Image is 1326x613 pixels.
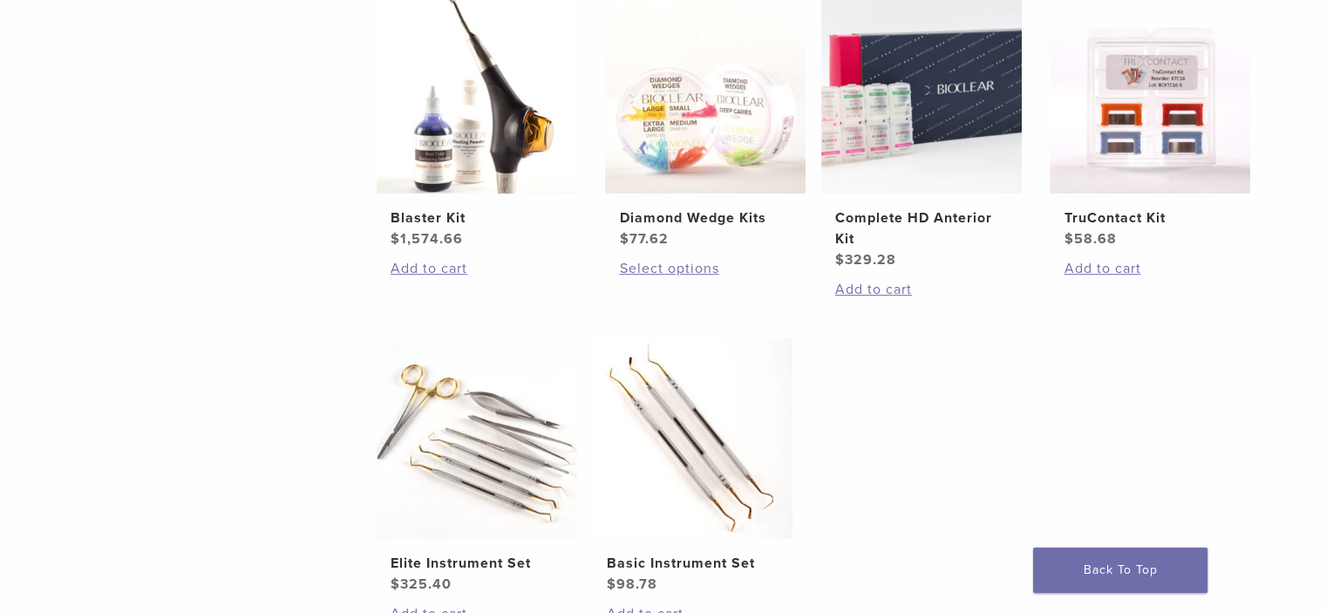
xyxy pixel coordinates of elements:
h2: Basic Instrument Set [606,553,779,574]
h2: Diamond Wedge Kits [619,208,792,228]
span: $ [391,576,400,593]
span: $ [1064,230,1073,248]
a: Select options for “Diamond Wedge Kits” [619,258,792,279]
h2: Blaster Kit [391,208,563,228]
span: $ [391,230,400,248]
span: $ [835,251,845,269]
a: Add to cart: “TruContact Kit” [1064,258,1236,279]
a: Add to cart: “Complete HD Anterior Kit” [835,279,1008,300]
bdi: 58.68 [1064,230,1116,248]
a: Basic Instrument SetBasic Instrument Set $98.78 [591,338,794,595]
bdi: 325.40 [391,576,452,593]
img: Elite Instrument Set [377,338,577,539]
h2: TruContact Kit [1064,208,1236,228]
h2: Complete HD Anterior Kit [835,208,1008,249]
h2: Elite Instrument Set [391,553,563,574]
a: Back To Top [1033,548,1207,593]
a: Elite Instrument SetElite Instrument Set $325.40 [376,338,579,595]
bdi: 329.28 [835,251,896,269]
span: $ [619,230,629,248]
span: $ [606,576,615,593]
bdi: 98.78 [606,576,656,593]
a: Add to cart: “Blaster Kit” [391,258,563,279]
bdi: 1,574.66 [391,230,463,248]
bdi: 77.62 [619,230,668,248]
img: Basic Instrument Set [592,338,792,539]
